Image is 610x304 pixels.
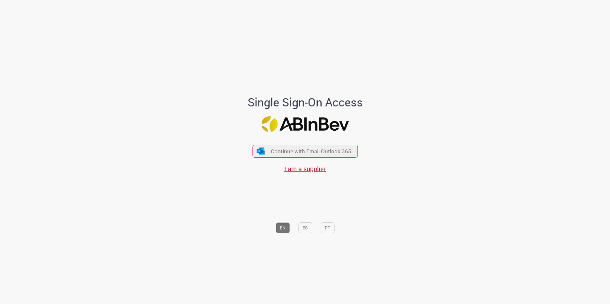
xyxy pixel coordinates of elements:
[276,222,290,233] button: EN
[261,116,349,132] img: Logo ABInBev
[217,96,394,109] h1: Single Sign-On Access
[271,148,351,155] span: Continue with Email Outlook 365
[298,222,312,233] button: ES
[252,145,358,158] button: ícone Azure/Microsoft 360 Continue with Email Outlook 365
[257,148,265,154] img: ícone Azure/Microsoft 360
[284,164,326,173] a: I am a supplier
[321,222,334,233] button: PT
